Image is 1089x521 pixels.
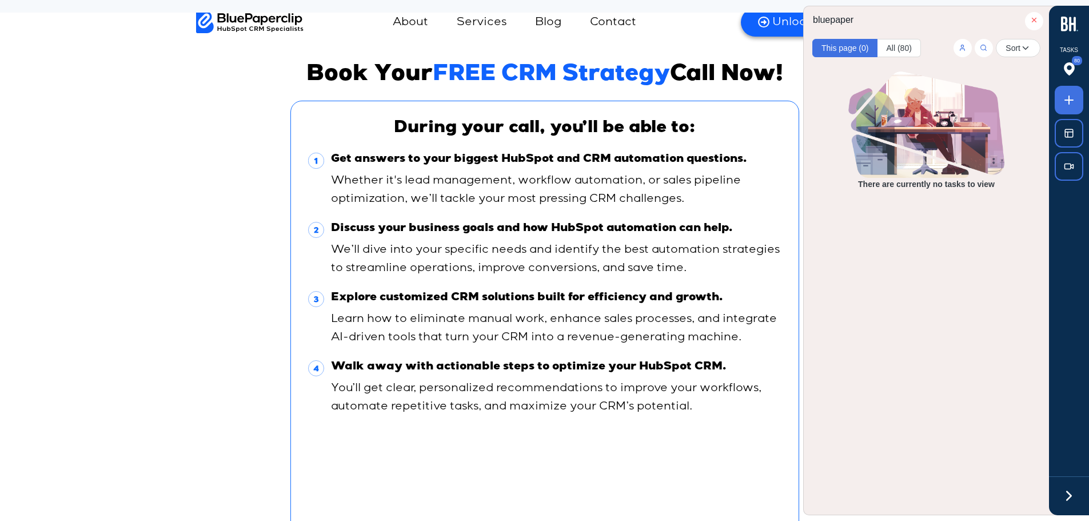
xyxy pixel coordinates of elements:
[772,17,812,28] span: Unlock
[445,9,518,36] a: Services
[328,289,781,347] span: Learn how to eliminate manual work, enhance sales processes, and integrate AI-driven tools that t...
[328,220,781,277] span: We’ll dive into your specific needs and identify the best automation strategies to streamline ope...
[381,9,440,36] a: About
[741,8,893,37] a: UnlockFree Guide
[196,11,304,33] img: BluePaperClip Logo black
[772,15,876,30] span: Free Guide
[328,150,781,208] span: Whether it's lead management, workflow automation, or sales pipeline optimization, we’ll tackle y...
[331,220,781,238] strong: Discuss your business goals and how HubSpot automation can help.
[433,64,670,87] span: FREE CRM Strategy
[331,358,781,376] strong: Walk away with actionable steps to optimize your HubSpot CRM.
[328,358,781,416] span: You’ll get clear, personalized recommendations to improve your workflows, automate repetitive tas...
[331,289,781,307] strong: Explore customized CRM solutions built for efficiency and growth.
[304,9,728,36] nav: Menu
[290,62,799,89] h1: Book Your Call Now!
[579,9,648,36] a: Contact
[524,9,573,36] a: Blog
[331,150,781,169] strong: Get answers to your biggest HubSpot and CRM automation questions.
[308,118,781,139] h3: During your call, you’ll be able to:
